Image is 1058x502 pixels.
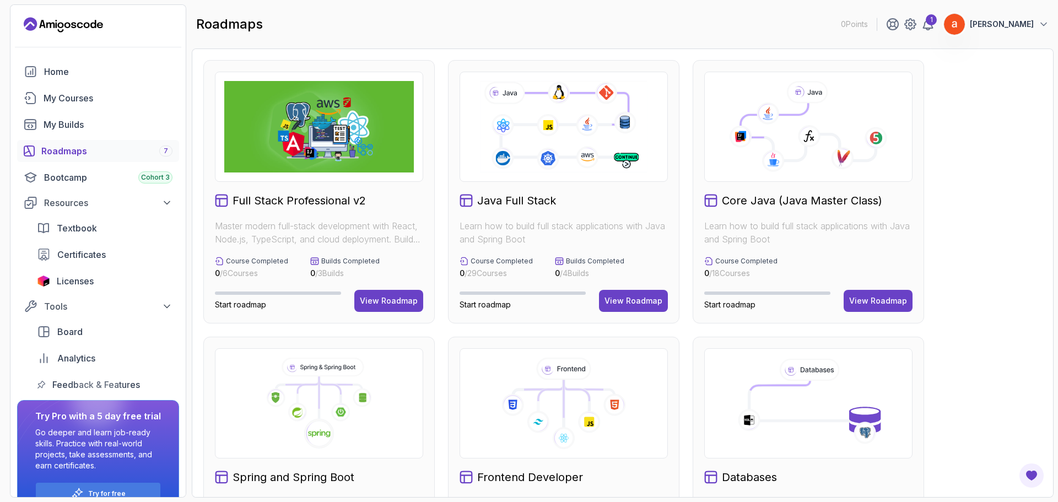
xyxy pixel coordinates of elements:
[715,257,778,266] p: Course Completed
[17,61,179,83] a: home
[196,15,263,33] h2: roadmaps
[226,257,288,266] p: Course Completed
[37,276,50,287] img: jetbrains icon
[17,296,179,316] button: Tools
[52,378,140,391] span: Feedback & Features
[57,274,94,288] span: Licenses
[215,268,220,278] span: 0
[57,352,95,365] span: Analytics
[57,222,97,235] span: Textbook
[30,217,179,239] a: textbook
[460,268,465,278] span: 0
[44,91,172,105] div: My Courses
[471,257,533,266] p: Course Completed
[57,325,83,338] span: Board
[30,347,179,369] a: analytics
[1018,462,1045,489] button: Open Feedback Button
[44,196,172,209] div: Resources
[704,300,755,309] span: Start roadmap
[970,19,1034,30] p: [PERSON_NAME]
[310,268,315,278] span: 0
[44,118,172,131] div: My Builds
[215,219,423,246] p: Master modern full-stack development with React, Node.js, TypeScript, and cloud deployment. Build...
[722,193,882,208] h2: Core Java (Java Master Class)
[17,87,179,109] a: courses
[30,321,179,343] a: board
[555,268,560,278] span: 0
[477,469,583,485] h2: Frontend Developer
[460,268,533,279] p: / 29 Courses
[704,268,778,279] p: / 18 Courses
[921,18,935,31] a: 1
[722,469,777,485] h2: Databases
[88,489,126,498] a: Try for free
[321,257,380,266] p: Builds Completed
[944,14,965,35] img: user profile image
[599,290,668,312] button: View Roadmap
[17,140,179,162] a: roadmaps
[35,427,161,471] p: Go deeper and learn job-ready skills. Practice with real-world projects, take assessments, and ea...
[30,270,179,292] a: licenses
[849,295,907,306] div: View Roadmap
[604,295,662,306] div: View Roadmap
[704,268,709,278] span: 0
[215,300,266,309] span: Start roadmap
[30,244,179,266] a: certificates
[555,268,624,279] p: / 4 Builds
[44,65,172,78] div: Home
[141,173,170,182] span: Cohort 3
[17,193,179,213] button: Resources
[17,166,179,188] a: bootcamp
[354,290,423,312] button: View Roadmap
[17,114,179,136] a: builds
[44,300,172,313] div: Tools
[44,171,172,184] div: Bootcamp
[566,257,624,266] p: Builds Completed
[164,147,168,155] span: 7
[41,144,172,158] div: Roadmaps
[460,219,668,246] p: Learn how to build full stack applications with Java and Spring Boot
[57,248,106,261] span: Certificates
[233,469,354,485] h2: Spring and Spring Boot
[926,14,937,25] div: 1
[943,13,1049,35] button: user profile image[PERSON_NAME]
[704,219,913,246] p: Learn how to build full stack applications with Java and Spring Boot
[460,300,511,309] span: Start roadmap
[215,268,288,279] p: / 6 Courses
[841,19,868,30] p: 0 Points
[30,374,179,396] a: feedback
[477,193,556,208] h2: Java Full Stack
[24,16,103,34] a: Landing page
[360,295,418,306] div: View Roadmap
[233,193,366,208] h2: Full Stack Professional v2
[310,268,380,279] p: / 3 Builds
[844,290,913,312] button: View Roadmap
[224,81,414,172] img: Full Stack Professional v2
